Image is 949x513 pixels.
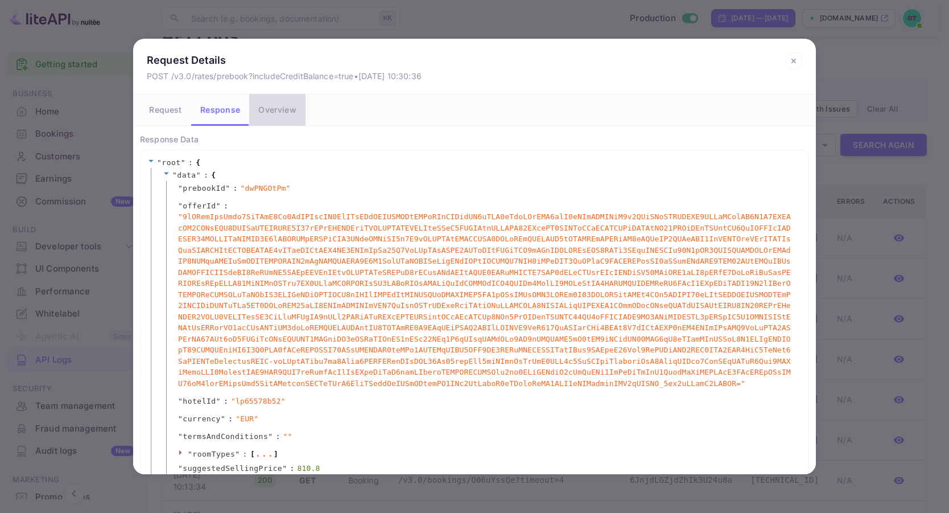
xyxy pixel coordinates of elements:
[183,463,282,474] span: suggestedSellingPrice
[228,413,233,425] span: :
[183,431,268,442] span: termsAndConditions
[183,200,216,212] span: offerId
[221,414,225,423] span: "
[183,183,225,194] span: prebookId
[283,431,292,442] span: " "
[147,52,422,68] p: Request Details
[241,183,291,194] span: " dwPNGOtPm "
[183,413,221,425] span: currency
[188,450,192,458] span: "
[177,171,196,179] span: data
[181,158,185,167] span: "
[236,413,258,425] span: " EUR "
[224,396,228,407] span: :
[276,431,280,442] span: :
[196,171,201,179] span: "
[290,463,295,474] span: :
[216,202,221,210] span: "
[140,133,809,145] p: Response Data
[172,171,177,179] span: "
[268,432,273,441] span: "
[178,464,183,473] span: "
[243,449,247,460] span: :
[178,211,793,389] span: " 9lORemIpsUmdo7SiTAmE8Co0AdIPIscIN0ElITsEDdOEIUSMODtEMPoRInCIDidUN6uTLA0eTdoLOrEMA6alI0eNImADMIN...
[178,414,183,423] span: "
[235,450,240,458] span: "
[188,157,193,169] span: :
[178,202,183,210] span: "
[224,200,228,212] span: :
[298,463,320,474] div: 810.8
[255,450,274,456] div: ...
[225,184,230,192] span: "
[157,158,162,167] span: "
[250,449,255,460] span: [
[183,396,216,407] span: hotelId
[204,170,208,181] span: :
[140,94,191,126] button: Request
[282,464,287,473] span: "
[178,432,183,441] span: "
[178,184,183,192] span: "
[192,450,235,458] span: roomTypes
[162,158,180,167] span: root
[147,70,422,82] p: POST /v3.0/rates/prebook?includeCreditBalance=true • [DATE] 10:30:36
[231,396,286,407] span: " lp65578b52 "
[211,170,216,181] span: {
[274,449,278,460] span: ]
[196,157,200,169] span: {
[191,94,249,126] button: Response
[233,183,238,194] span: :
[249,94,305,126] button: Overview
[216,397,221,405] span: "
[178,397,183,405] span: "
